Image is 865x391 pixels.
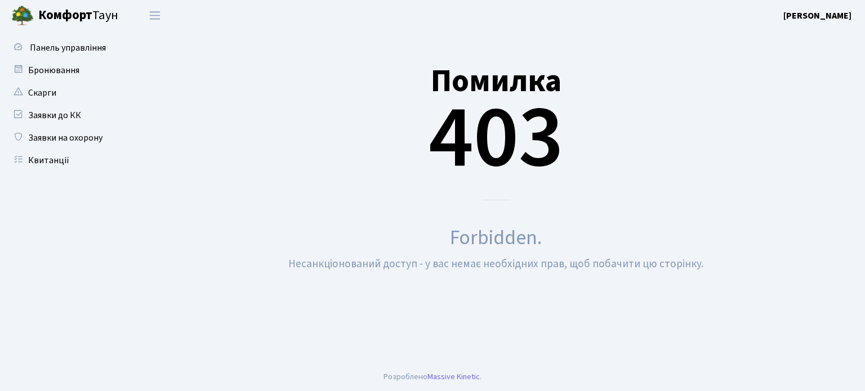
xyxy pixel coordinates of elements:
a: Бронювання [6,59,118,82]
a: Заявки до КК [6,104,118,127]
div: Forbidden. [144,223,848,253]
a: [PERSON_NAME] [783,9,851,23]
a: Панель управління [6,37,118,59]
a: Заявки на охорону [6,127,118,149]
b: Комфорт [38,6,92,24]
small: Помилка [431,59,561,104]
a: Скарги [6,82,118,104]
span: Панель управління [30,42,106,54]
b: [PERSON_NAME] [783,10,851,22]
span: Таун [38,6,118,25]
button: Переключити навігацію [141,6,169,25]
div: Розроблено . [384,371,481,383]
div: 403 [144,35,848,200]
img: logo.png [11,5,34,27]
a: Квитанції [6,149,118,172]
a: Massive Kinetic [427,371,480,383]
small: Несанкціонований доступ - у вас немає необхідних прав, щоб побачити цю сторінку. [288,256,703,272]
